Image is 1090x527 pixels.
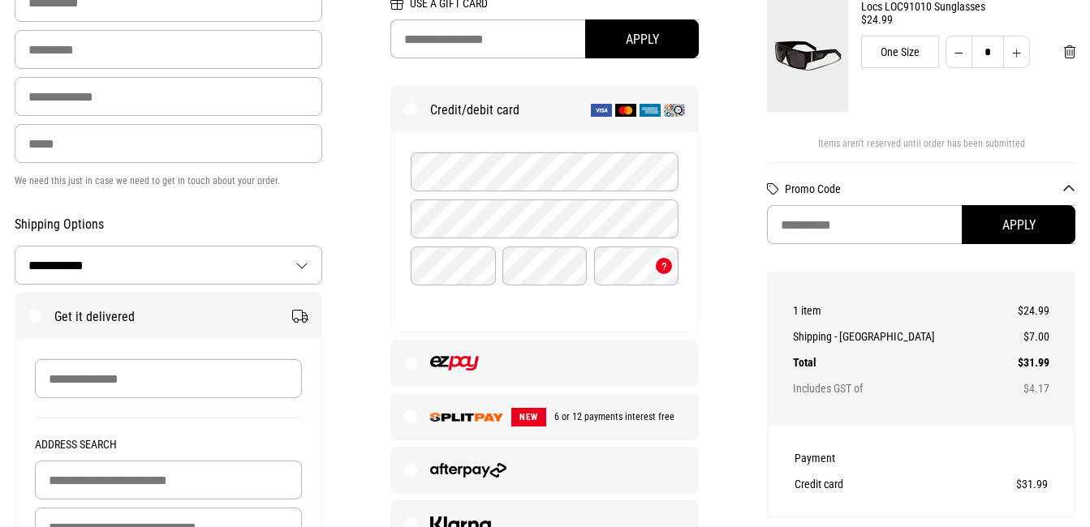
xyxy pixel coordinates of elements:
[1051,36,1088,68] button: Remove from cart
[15,30,323,69] input: Last Name
[430,463,506,478] img: Afterpay
[430,356,478,371] img: EZPAY
[13,6,62,55] button: Open LiveChat chat widget
[502,246,587,285] input: Year (YY)
[946,36,972,68] button: Decrease quantity
[795,445,948,471] th: Payment
[656,258,672,274] button: What's a CVC?
[430,413,503,422] img: SPLITPAY
[1003,323,1050,349] td: $7.00
[664,104,685,117] img: Q Card
[1003,36,1030,68] button: Increase quantity
[411,246,495,285] input: Month (MM)
[793,375,1002,401] th: Includes GST of
[640,104,661,117] img: American Express
[793,298,1002,323] th: 1 item
[546,411,674,422] span: 6 or 12 payments interest free
[15,77,323,116] input: Email Address
[793,349,1002,375] th: Total
[795,471,948,497] th: Credit card
[591,104,612,117] img: Visa
[35,359,303,398] input: Recipient Name
[785,182,1075,195] button: Promo Code
[1003,349,1050,375] td: $31.99
[15,246,321,284] select: Country
[972,36,1004,68] input: Quantity
[411,199,678,238] input: Name on Card
[861,13,1075,26] div: $24.99
[15,216,323,233] h2: Shipping Options
[962,205,1075,244] button: Apply
[948,471,1048,497] td: $31.99
[861,36,939,68] div: One Size
[35,461,303,499] input: Building Name (Optional)
[594,246,679,285] input: CVC
[15,171,323,191] p: We need this just in case we need to get in touch about your order.
[15,293,322,339] label: Get it delivered
[585,19,699,58] button: Apply
[35,438,303,461] legend: Address Search
[15,124,323,163] input: Phone
[511,408,546,426] span: NEW
[411,152,678,191] input: Card Number
[767,138,1075,162] div: Items aren't reserved until order has been submitted
[767,205,1075,244] input: Promo Code
[391,87,698,132] label: Credit/debit card
[1003,375,1050,401] td: $4.17
[615,104,636,117] img: Mastercard
[1003,298,1050,323] td: $24.99
[793,323,1002,349] th: Shipping - [GEOGRAPHIC_DATA]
